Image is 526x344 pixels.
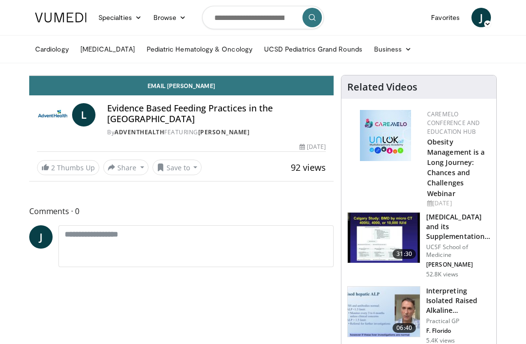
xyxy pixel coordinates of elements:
h4: Evidence Based Feeding Practices in the [GEOGRAPHIC_DATA] [107,103,326,124]
a: L [72,103,95,127]
input: Search topics, interventions [202,6,324,29]
h3: [MEDICAL_DATA] and its Supplementation: Where is the Evidence and Should … [426,212,490,241]
img: AdventHealth [37,103,68,127]
div: [DATE] [300,143,326,151]
p: [PERSON_NAME] [426,261,490,269]
span: Comments 0 [29,205,334,217]
img: 6a4ee52d-0f16-480d-a1b4-8187386ea2ed.150x105_q85_crop-smart_upscale.jpg [348,287,420,337]
button: Share [103,160,149,175]
img: 45df64a9-a6de-482c-8a90-ada250f7980c.png.150x105_q85_autocrop_double_scale_upscale_version-0.2.jpg [360,110,411,161]
span: 2 [51,163,55,172]
a: Cardiology [29,39,75,59]
p: Practical GP [426,317,490,325]
a: Pediatric Hematology & Oncology [141,39,258,59]
a: Business [368,39,418,59]
div: By FEATURING [107,128,326,137]
p: 52.8K views [426,271,458,278]
a: [MEDICAL_DATA] [75,39,141,59]
h3: Interpreting Isolated Raised Alkaline Phosphatase [426,286,490,315]
div: [DATE] [427,199,488,208]
img: VuMedi Logo [35,13,87,22]
a: UCSD Pediatrics Grand Rounds [258,39,368,59]
h4: Related Videos [347,81,417,93]
a: 2 Thumbs Up [37,160,99,175]
a: Email [PERSON_NAME] [29,76,334,95]
a: [PERSON_NAME] [198,128,250,136]
a: Specialties [93,8,148,27]
p: UCSF School of Medicine [426,243,490,259]
span: 06:40 [393,323,416,333]
a: Favorites [425,8,466,27]
span: 31:30 [393,249,416,259]
img: 4bb25b40-905e-443e-8e37-83f056f6e86e.150x105_q85_crop-smart_upscale.jpg [348,213,420,263]
a: CaReMeLO Conference and Education Hub [427,110,480,136]
button: Save to [152,160,202,175]
a: J [471,8,491,27]
a: Obesity Management is a Long Journey: Chances and Challenges Webinar [427,137,485,198]
span: 92 views [291,162,326,173]
a: J [29,225,53,249]
a: AdventHealth [114,128,164,136]
p: F. Florido [426,327,490,335]
a: 31:30 [MEDICAL_DATA] and its Supplementation: Where is the Evidence and Should … UCSF School of M... [347,212,490,278]
a: Browse [148,8,192,27]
